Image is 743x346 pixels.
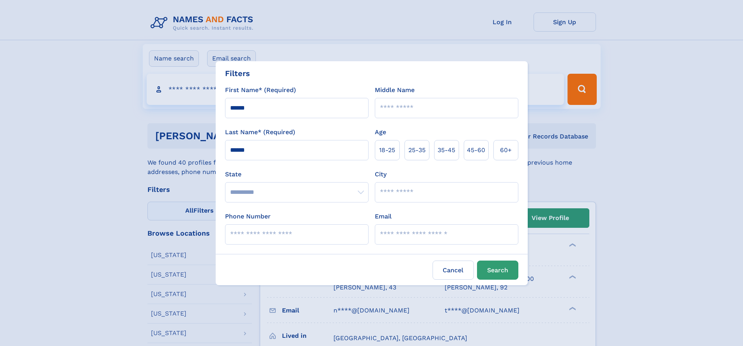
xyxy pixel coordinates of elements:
[375,128,386,137] label: Age
[375,85,415,95] label: Middle Name
[225,67,250,79] div: Filters
[225,85,296,95] label: First Name* (Required)
[408,145,426,155] span: 25‑35
[477,261,518,280] button: Search
[433,261,474,280] label: Cancel
[225,170,369,179] label: State
[225,128,295,137] label: Last Name* (Required)
[375,170,387,179] label: City
[379,145,395,155] span: 18‑25
[467,145,485,155] span: 45‑60
[500,145,512,155] span: 60+
[375,212,392,221] label: Email
[438,145,455,155] span: 35‑45
[225,212,271,221] label: Phone Number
